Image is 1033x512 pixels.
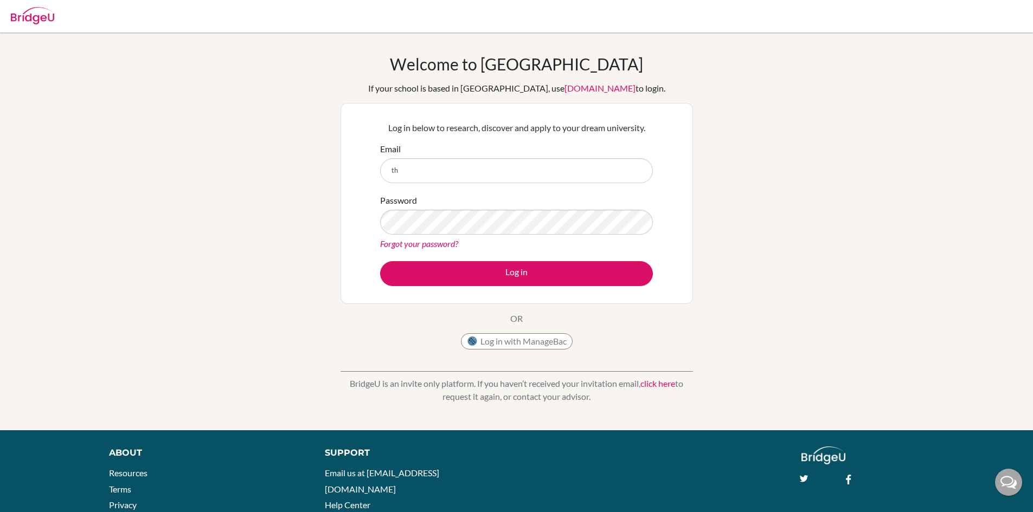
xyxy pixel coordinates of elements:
[368,82,665,95] div: If your school is based in [GEOGRAPHIC_DATA], use to login.
[109,484,131,494] a: Terms
[801,446,845,464] img: logo_white@2x-f4f0deed5e89b7ecb1c2cc34c3e3d731f90f0f143d5ea2071677605dd97b5244.png
[109,500,137,510] a: Privacy
[380,142,401,155] label: Email
[325,446,504,459] div: Support
[510,312,523,325] p: OR
[640,378,675,388] a: click here
[380,121,653,134] p: Log in below to research, discover and apply to your dream university.
[380,261,653,286] button: Log in
[380,238,458,249] a: Forgot your password?
[461,333,573,349] button: Log in with ManageBac
[11,7,54,24] img: Bridge-U
[109,468,147,478] a: Resources
[325,468,439,494] a: Email us at [EMAIL_ADDRESS][DOMAIN_NAME]
[325,500,370,510] a: Help Center
[24,8,47,17] span: Help
[390,54,643,74] h1: Welcome to [GEOGRAPHIC_DATA]
[341,377,693,403] p: BridgeU is an invite only platform. If you haven’t received your invitation email, to request it ...
[109,446,300,459] div: About
[564,83,636,93] a: [DOMAIN_NAME]
[380,194,417,207] label: Password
